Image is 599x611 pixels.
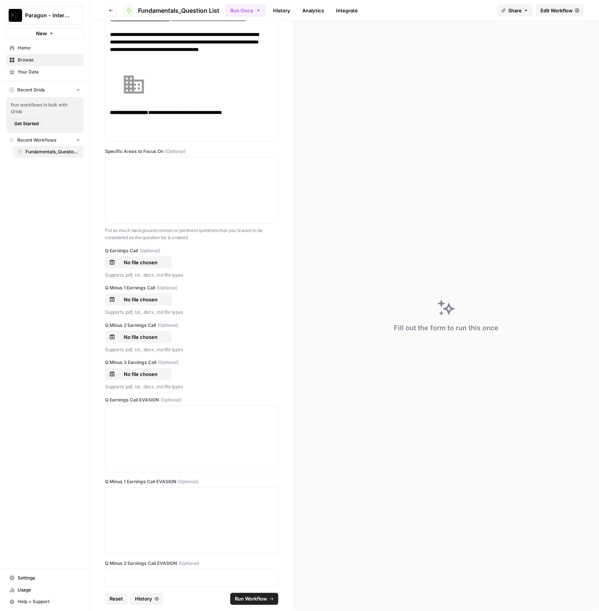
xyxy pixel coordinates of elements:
span: (Optional) [158,359,179,366]
label: Q Minus 2 Earnings Call [105,322,278,329]
span: Paragon - Internal Usage [25,12,71,19]
span: History [135,595,152,603]
span: Get Started [14,120,39,127]
label: Q Minus 3 Earnings Call [105,359,278,366]
button: Run Workflow [230,593,278,605]
button: Reset [105,593,128,605]
p: No file chosen [117,259,165,266]
span: Settings [18,575,80,581]
span: Edit Workflow [540,7,573,14]
a: Usage [6,584,84,596]
span: Your Data [18,69,80,75]
button: No file chosen [105,294,172,305]
span: Home [18,45,80,51]
span: (Optional) [165,148,186,155]
span: Recent Grids [17,87,45,93]
span: (Optional) [158,322,178,329]
p: Supports .pdf, .txt, .docx, .md file types [105,346,278,353]
label: Q Minus 2 Earnings Call EVASION [105,560,278,567]
p: Supports .pdf, .txt, .docx, .md file types [105,271,278,279]
a: Browse [6,54,84,66]
p: No file chosen [117,333,165,341]
span: Browse [18,57,80,63]
button: Recent Workflows [6,135,84,146]
img: 1310 [110,61,158,109]
button: Get Started [11,119,42,129]
span: (Optional) [161,397,181,403]
span: Run Workflow [235,595,267,603]
label: Q Earnings Call EVASION [105,397,278,403]
span: Usage [18,587,80,593]
span: Recent Workflows [17,137,56,144]
span: Reset [110,595,123,603]
span: (Optional) [140,247,160,254]
button: Share [497,4,533,16]
a: Integrate [332,4,362,16]
button: New [6,28,84,39]
span: (Optional) [179,560,199,567]
label: Q Earnings Call [105,247,278,254]
span: Fundamentals_Question List [26,148,80,155]
a: Settings [6,572,84,584]
p: Supports .pdf, .txt, .docx, .md file types [105,308,278,316]
p: No file chosen [117,370,165,378]
p: Supports .pdf, .txt, .docx, .md file types [105,383,278,391]
p: Put as much background context or pertinent questions that you'd want to be considered as the que... [105,227,278,241]
button: History [131,593,164,605]
p: No file chosen [117,296,165,303]
label: Q Minus 1 Earnings Call [105,285,278,291]
label: Specific Areas to Focus On [105,148,278,155]
button: No file chosen [105,368,172,380]
a: History [269,4,295,16]
a: Your Data [6,66,84,78]
button: Help + Support [6,596,84,608]
img: Paragon - Internal Usage Logo [9,9,22,22]
button: Recent Grids [6,84,84,96]
label: Q Minus 1 Earnings Call EVASION [105,478,278,485]
button: Workspace: Paragon - Internal Usage [6,6,84,25]
a: Home [6,42,84,54]
a: Analytics [298,4,329,16]
span: Share [508,7,522,14]
button: No file chosen [105,256,172,268]
button: Run Once [225,4,266,17]
span: Run workflows in bulk with Grids [11,102,79,115]
span: (Optional) [178,478,198,485]
a: Fundamentals_Question List [14,146,84,158]
button: No file chosen [105,331,172,343]
span: Fundamentals_Question List [138,6,219,15]
span: Help + Support [18,599,80,605]
span: (Optional) [157,285,177,291]
span: New [36,30,47,37]
a: Edit Workflow [536,4,584,16]
a: Fundamentals_Question List [123,4,219,16]
div: Fill out the form to run this once [394,323,498,333]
